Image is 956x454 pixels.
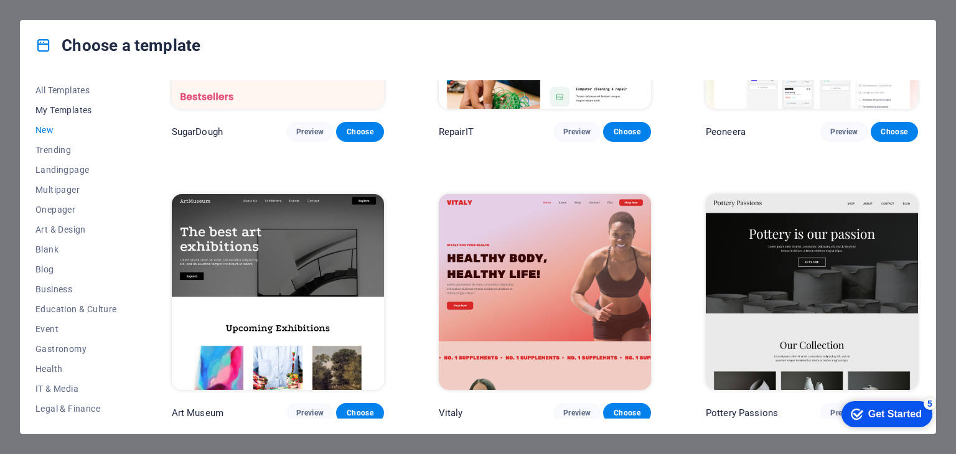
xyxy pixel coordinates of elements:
[35,364,117,374] span: Health
[830,408,858,418] span: Preview
[35,359,117,379] button: Health
[820,403,868,423] button: Preview
[346,408,373,418] span: Choose
[35,145,117,155] span: Trending
[613,127,640,137] span: Choose
[35,259,117,279] button: Blog
[336,122,383,142] button: Choose
[439,194,651,389] img: Vitaly
[35,284,117,294] span: Business
[706,126,746,138] p: Peoneera
[35,225,117,234] span: Art & Design
[830,127,858,137] span: Preview
[35,100,117,120] button: My Templates
[35,324,117,334] span: Event
[35,180,117,200] button: Multipager
[35,239,117,259] button: Blank
[35,319,117,339] button: Event
[603,403,650,423] button: Choose
[336,403,383,423] button: Choose
[706,407,778,419] p: Pottery Passions
[35,399,117,419] button: Legal & Finance
[92,2,105,15] div: 5
[35,35,200,55] h4: Choose a template
[439,126,474,138] p: RepairIT
[35,344,117,354] span: Gastronomy
[35,244,117,254] span: Blank
[820,122,868,142] button: Preview
[881,127,908,137] span: Choose
[35,264,117,274] span: Blog
[613,408,640,418] span: Choose
[35,220,117,239] button: Art & Design
[706,194,918,389] img: Pottery Passions
[35,384,117,394] span: IT & Media
[603,122,650,142] button: Choose
[35,279,117,299] button: Business
[563,408,591,418] span: Preview
[439,407,463,419] p: Vitaly
[296,408,324,418] span: Preview
[35,140,117,160] button: Trending
[35,80,117,100] button: All Templates
[35,339,117,359] button: Gastronomy
[286,122,334,142] button: Preview
[35,165,117,175] span: Landingpage
[35,105,117,115] span: My Templates
[346,127,373,137] span: Choose
[553,122,601,142] button: Preview
[296,127,324,137] span: Preview
[172,407,223,419] p: Art Museum
[172,194,384,389] img: Art Museum
[35,379,117,399] button: IT & Media
[563,127,591,137] span: Preview
[35,200,117,220] button: Onepager
[37,14,90,25] div: Get Started
[35,125,117,135] span: New
[10,6,101,32] div: Get Started 5 items remaining, 0% complete
[871,122,918,142] button: Choose
[35,304,117,314] span: Education & Culture
[172,126,223,138] p: SugarDough
[35,185,117,195] span: Multipager
[35,404,117,414] span: Legal & Finance
[35,299,117,319] button: Education & Culture
[35,85,117,95] span: All Templates
[35,120,117,140] button: New
[286,403,334,423] button: Preview
[35,160,117,180] button: Landingpage
[553,403,601,423] button: Preview
[35,205,117,215] span: Onepager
